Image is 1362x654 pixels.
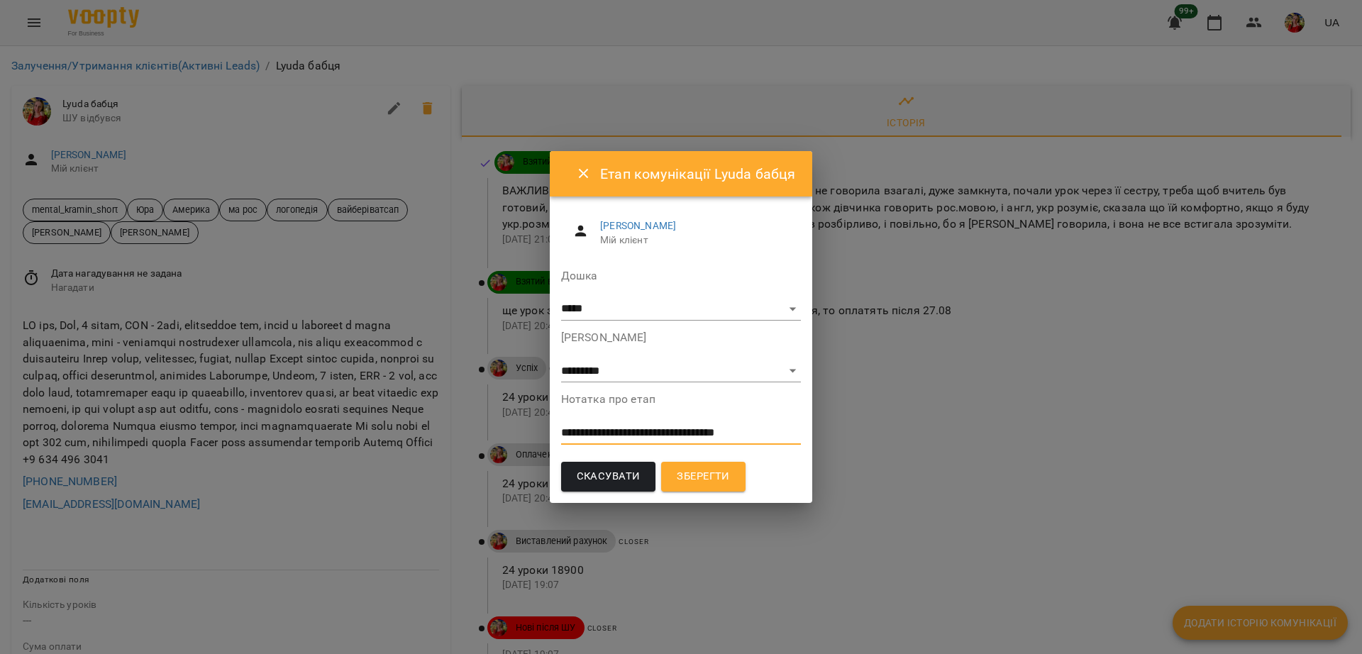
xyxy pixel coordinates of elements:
label: [PERSON_NAME] [561,332,802,343]
span: Мій клієнт [600,233,790,248]
h6: Етап комунікації Lyuda бабця [600,163,795,185]
label: Дошка [561,270,802,282]
label: Нотатка про етап [561,394,802,405]
a: [PERSON_NAME] [600,220,676,231]
button: Скасувати [561,462,656,492]
button: Close [567,157,601,191]
span: Скасувати [577,467,641,486]
button: Зберегти [661,462,745,492]
span: Зберегти [677,467,729,486]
